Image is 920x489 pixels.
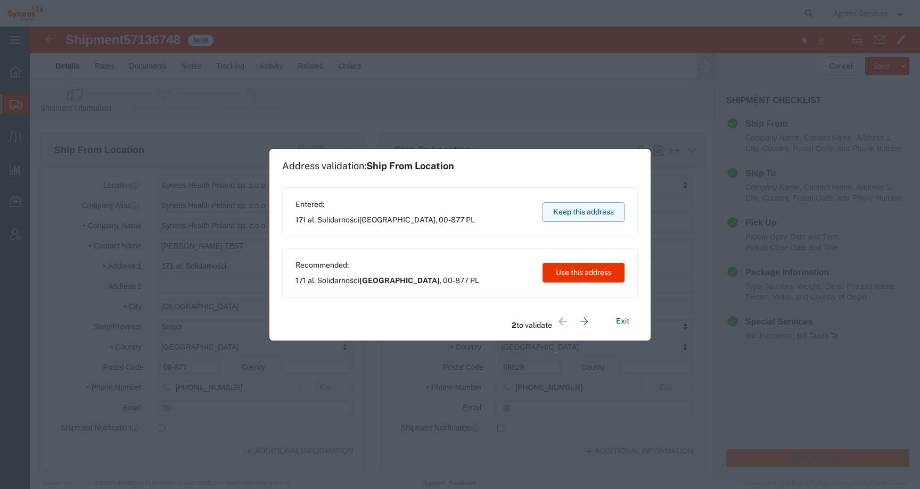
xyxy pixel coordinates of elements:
[295,214,475,226] span: 171 al. Solidarności ,
[366,160,454,171] span: Ship From Location
[282,160,454,172] h1: Address validation:
[512,311,595,332] div: to validate
[470,276,479,285] span: PL
[543,263,625,283] button: Use this address
[466,216,475,224] span: PL
[443,276,469,285] span: 00-877
[295,275,479,286] span: 171 al. Solidarności ,
[295,199,475,210] span: Entered:
[512,321,516,329] span: 2
[359,216,436,224] span: [GEOGRAPHIC_DATA]
[359,276,440,285] span: [GEOGRAPHIC_DATA]
[439,216,464,224] span: 00-877
[607,312,638,330] button: Exit
[543,202,625,222] button: Keep this address
[295,260,479,271] span: Recommended:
